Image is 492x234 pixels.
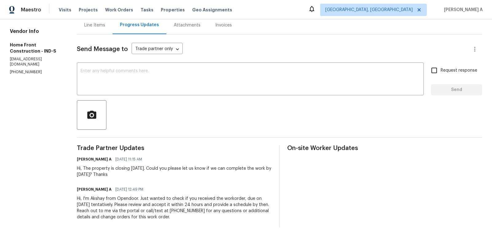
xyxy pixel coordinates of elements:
[79,7,98,13] span: Projects
[120,22,159,28] div: Progress Updates
[84,22,105,28] div: Line Items
[115,156,142,162] span: [DATE] 11:15 AM
[325,7,413,13] span: [GEOGRAPHIC_DATA], [GEOGRAPHIC_DATA]
[441,67,477,74] span: Request response
[105,7,133,13] span: Work Orders
[77,46,128,52] span: Send Message to
[10,42,62,54] h5: Home Front Construction - IND-S
[192,7,232,13] span: Geo Assignments
[10,28,62,34] h4: Vendor Info
[141,8,153,12] span: Tasks
[215,22,232,28] div: Invoices
[77,165,272,178] div: Hi, The property is closing [DATE]. Could you please let us know if we can complete the work by [...
[442,7,483,13] span: [PERSON_NAME] A
[59,7,71,13] span: Visits
[132,44,183,54] div: Trade partner only
[21,7,41,13] span: Maestro
[10,69,62,75] p: [PHONE_NUMBER]
[77,196,272,220] div: Hi, I'm Akshay from Opendoor. Just wanted to check if you received the workorder, due on [DATE] t...
[287,145,482,151] span: On-site Worker Updates
[161,7,185,13] span: Properties
[10,57,62,67] p: [EMAIL_ADDRESS][DOMAIN_NAME]
[174,22,200,28] div: Attachments
[77,145,272,151] span: Trade Partner Updates
[77,186,112,192] h6: [PERSON_NAME] A
[115,186,143,192] span: [DATE] 12:49 PM
[77,156,112,162] h6: [PERSON_NAME] A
